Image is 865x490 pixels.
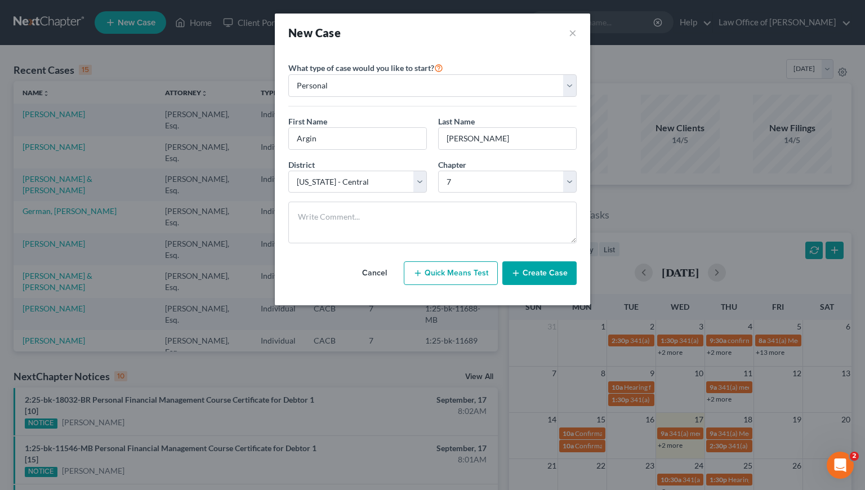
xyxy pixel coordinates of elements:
span: District [288,160,315,170]
iframe: Intercom live chat [827,452,854,479]
input: Enter Last Name [439,128,576,149]
input: Enter First Name [289,128,426,149]
span: First Name [288,117,327,126]
button: × [569,25,577,41]
span: Last Name [438,117,475,126]
button: Cancel [350,262,399,284]
label: What type of case would you like to start? [288,61,443,74]
span: 2 [850,452,859,461]
strong: New Case [288,26,341,39]
button: Create Case [502,261,577,285]
span: Chapter [438,160,466,170]
button: Quick Means Test [404,261,498,285]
